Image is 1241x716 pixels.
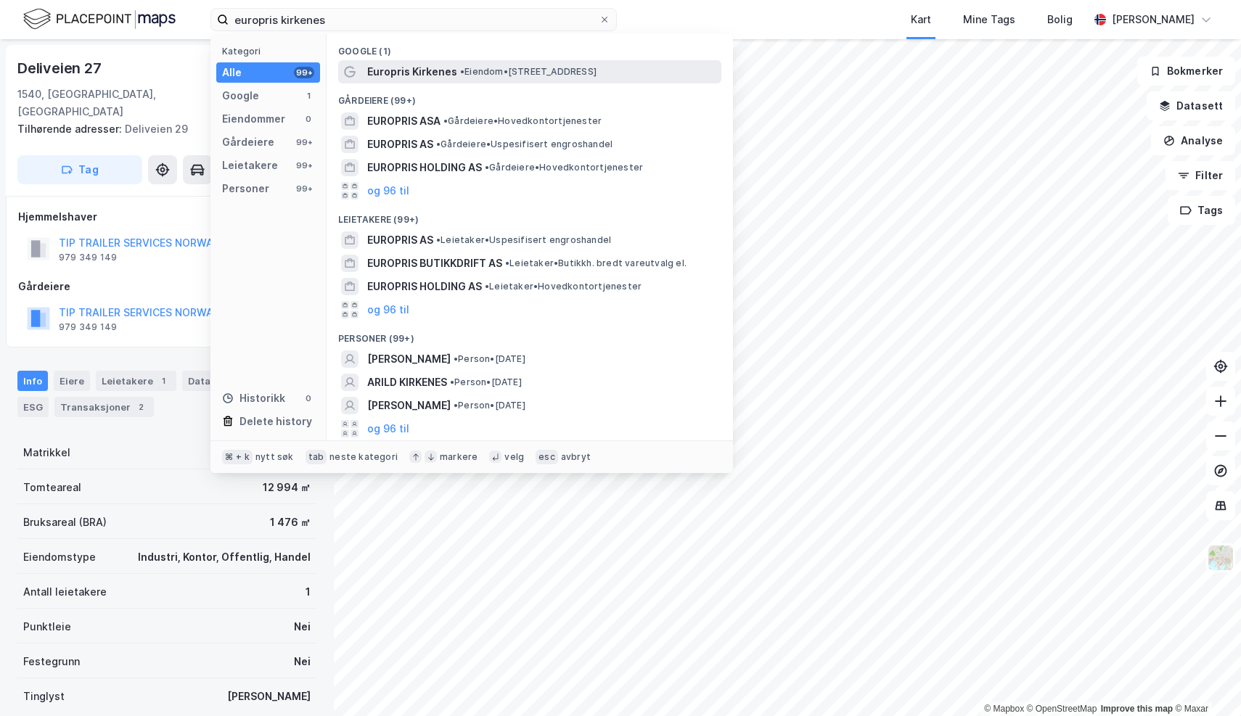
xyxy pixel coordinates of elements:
div: 979 349 149 [59,321,117,333]
div: Leietakere (99+) [327,202,733,229]
div: 99+ [294,160,314,171]
div: [PERSON_NAME] [1112,11,1195,28]
span: Gårdeiere • Uspesifisert engroshandel [436,139,613,150]
div: Historikk [222,390,285,407]
span: • [450,376,454,387]
div: velg [504,451,524,463]
div: Tomteareal [23,479,81,496]
div: Hjemmelshaver [18,208,316,226]
span: EUROPRIS HOLDING AS [367,159,482,176]
div: 1 [303,90,314,102]
div: Kart [911,11,931,28]
span: • [454,400,458,411]
div: Matrikkel [23,444,70,461]
div: neste kategori [329,451,398,463]
button: Bokmerker [1137,57,1235,86]
div: 0 [303,392,314,404]
div: Eiere [54,371,90,391]
button: Analyse [1151,126,1235,155]
div: Datasett [182,371,237,391]
span: EUROPRIS AS [367,231,433,249]
span: Gårdeiere • Hovedkontortjenester [485,162,643,173]
button: Tags [1168,196,1235,225]
span: • [436,234,441,245]
button: Tag [17,155,142,184]
div: avbryt [561,451,591,463]
span: • [454,353,458,364]
span: ARILD KIRKENES [367,374,447,391]
div: Bruksareal (BRA) [23,514,107,531]
img: logo.f888ab2527a4732fd821a326f86c7f29.svg [23,7,176,32]
div: Nei [294,653,311,670]
div: Industri, Kontor, Offentlig, Handel [138,548,311,566]
div: [PERSON_NAME] [227,688,311,705]
div: Transaksjoner [54,397,154,417]
span: • [436,139,441,149]
span: • [485,162,489,173]
div: 2 [134,400,148,414]
span: Europris Kirkenes [367,63,457,81]
div: 99+ [294,136,314,148]
span: [PERSON_NAME] [367,397,451,414]
div: 1 476 ㎡ [270,514,311,531]
div: Gårdeiere (99+) [327,83,733,110]
div: markere [440,451,478,463]
div: Bolig [1047,11,1073,28]
div: 979 349 149 [59,252,117,263]
span: • [443,115,448,126]
iframe: Chat Widget [1168,646,1241,716]
input: Søk på adresse, matrikkel, gårdeiere, leietakere eller personer [229,9,599,30]
div: Leietakere [222,157,278,174]
span: Leietaker • Hovedkontortjenester [485,281,642,292]
div: Tinglyst [23,688,65,705]
div: Kategori [222,46,320,57]
button: og 96 til [367,182,409,199]
div: Leietakere [96,371,176,391]
div: Gårdeiere [18,278,316,295]
div: tab [306,450,327,464]
a: Mapbox [984,704,1024,714]
span: Person • [DATE] [450,376,522,388]
div: Google [222,87,259,104]
button: Datasett [1147,91,1235,120]
div: Eiendomstype [23,548,96,566]
div: Kontrollprogram for chat [1168,646,1241,716]
span: Person • [DATE] [454,353,525,365]
button: og 96 til [367,420,409,437]
div: Eiendommer [222,110,285,128]
div: Punktleie [23,618,71,635]
a: OpenStreetMap [1027,704,1097,714]
span: • [485,281,489,292]
div: Deliveien 27 [17,57,105,80]
div: 1 [306,583,311,601]
div: 0 [303,113,314,125]
span: EUROPRIS ASA [367,112,441,130]
span: EUROPRIS HOLDING AS [367,278,482,295]
span: EUROPRIS BUTIKKDRIFT AS [367,255,502,272]
div: Antall leietakere [23,583,107,601]
div: Gårdeiere [222,133,274,151]
button: og 96 til [367,301,409,318]
span: Leietaker • Uspesifisert engroshandel [436,234,611,246]
span: Tilhørende adresser: [17,123,125,135]
button: Filter [1166,161,1235,190]
div: Deliveien 29 [17,120,305,138]
div: 99+ [294,183,314,194]
a: Improve this map [1101,704,1173,714]
div: ESG [17,397,49,417]
span: • [505,258,509,268]
div: Festegrunn [23,653,80,670]
span: [PERSON_NAME] [367,350,451,368]
div: Nei [294,618,311,635]
div: Info [17,371,48,391]
span: Leietaker • Butikkh. bredt vareutvalg el. [505,258,687,269]
span: • [460,66,464,77]
div: 12 994 ㎡ [263,479,311,496]
div: ⌘ + k [222,450,253,464]
div: Delete history [239,413,312,430]
div: nytt søk [255,451,294,463]
div: esc [536,450,558,464]
div: Mine Tags [963,11,1015,28]
div: Google (1) [327,34,733,60]
span: Gårdeiere • Hovedkontortjenester [443,115,602,127]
